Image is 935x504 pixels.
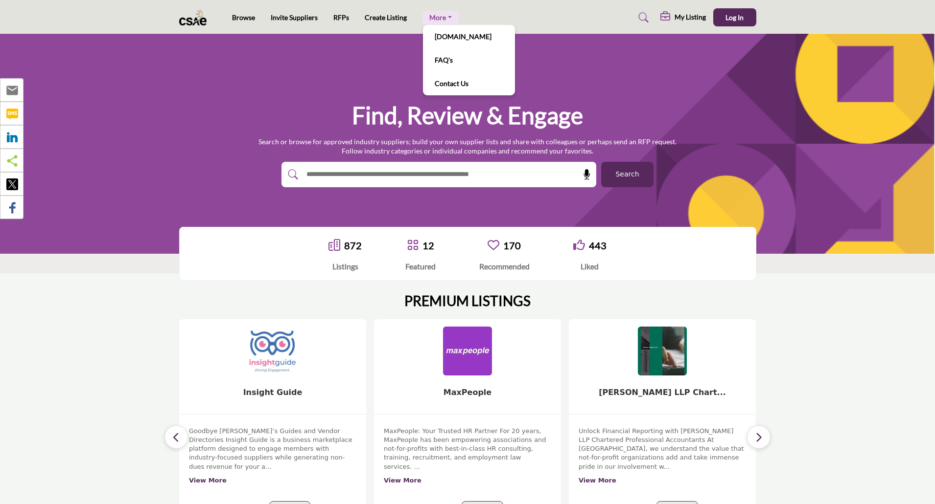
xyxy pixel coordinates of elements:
a: RFPs [333,13,349,22]
h5: My Listing [675,13,706,22]
div: Recommended [479,261,530,272]
div: Liked [573,261,607,272]
div: My Listing [660,12,706,23]
a: View More [384,477,421,484]
p: Search or browse for approved industry suppliers; build your own supplier lists and share with co... [258,137,677,156]
div: Goodbye [PERSON_NAME]’s Guides and Vendor Directories Insight Guide is a business marketplace pla... [189,427,356,494]
a: 12 [422,240,434,251]
a: Search [629,10,655,25]
img: Site Logo [179,9,212,25]
h2: PREMIUM LISTINGS [404,293,531,309]
a: More [422,11,459,24]
div: MaxPeople: Your Trusted HR Partner For 20 years, MaxPeople has been empowering associations and n... [384,427,551,494]
a: [DOMAIN_NAME] [428,30,510,44]
img: MaxPeople [443,327,492,375]
div: Listings [328,261,362,272]
a: Contact Us [428,77,510,90]
i: Go to Liked [573,239,585,251]
button: Log In [713,8,756,26]
a: Invite Suppliers [271,13,318,22]
span: Log In [725,13,744,22]
img: Kriens-LaRose LLP Chart... [638,327,687,375]
a: MaxPeople [444,388,491,397]
img: Insight Guide [248,327,297,375]
h1: Find, Review & Engage [352,100,583,131]
b: Kriens-LaRose LLP Chart... [599,388,726,397]
a: Create Listing [365,13,407,22]
a: FAQ's [428,53,510,67]
a: 443 [589,240,607,251]
button: Search [601,162,654,187]
a: [PERSON_NAME] LLP Chart... [599,388,726,397]
a: Go to Recommended [488,239,499,252]
a: View More [189,477,227,484]
a: Insight Guide [243,388,303,397]
a: View More [579,477,616,484]
a: Browse [232,13,255,22]
a: 170 [503,240,521,251]
a: 872 [344,240,362,251]
div: Featured [405,261,436,272]
a: Go to Featured [407,239,419,252]
span: Search [615,169,639,179]
div: Unlock Financial Reporting with [PERSON_NAME] LLP Chartered Professional Accountants At [GEOGRAPH... [579,427,746,494]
